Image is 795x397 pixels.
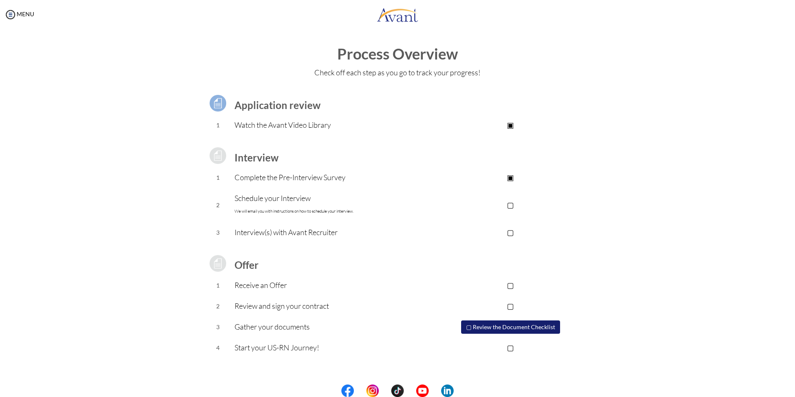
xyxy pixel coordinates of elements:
p: ▢ [427,226,594,238]
img: blank.png [354,385,366,397]
p: ▢ [427,342,594,353]
img: tt.png [391,385,404,397]
b: Application review [235,99,321,111]
p: Gather your documents [235,321,427,332]
p: ▣ [427,171,594,183]
p: Watch the Avant Video Library [235,119,427,131]
p: Check off each step as you go to track your progress! [8,67,787,78]
img: icon-test-grey.png [207,253,228,274]
img: fb.png [341,385,354,397]
p: Receive an Offer [235,279,427,291]
p: ▢ [427,300,594,312]
img: logo.png [377,2,418,27]
a: MENU [4,10,34,17]
td: 3 [201,222,235,243]
td: 1 [201,115,235,136]
img: yt.png [416,385,429,397]
img: blank.png [379,385,391,397]
img: icon-test-grey.png [207,145,228,166]
td: 3 [201,317,235,337]
img: in.png [366,385,379,397]
td: 2 [201,188,235,222]
b: Offer [235,259,259,271]
p: Review and sign your contract [235,300,427,312]
p: ▢ [427,199,594,211]
button: ▢ Review the Document Checklist [461,320,560,334]
td: 1 [201,275,235,296]
p: ▢ [427,279,594,291]
p: Interview(s) with Avant Recruiter [235,226,427,238]
td: 4 [201,337,235,358]
img: blank.png [404,385,416,397]
img: icon-menu.png [4,8,17,21]
b: Interview [235,151,279,164]
td: 2 [201,296,235,317]
p: ▣ [427,119,594,131]
p: Complete the Pre-Interview Survey [235,171,427,183]
p: Schedule your Interview [235,192,427,217]
td: 1 [201,167,235,188]
img: blank.png [429,385,441,397]
h1: Process Overview [8,46,787,62]
p: Start your US-RN Journey! [235,342,427,353]
font: We will email you with instructions on how to schedule your interview. [235,208,353,214]
img: icon-test.png [207,93,228,114]
img: li.png [441,385,454,397]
